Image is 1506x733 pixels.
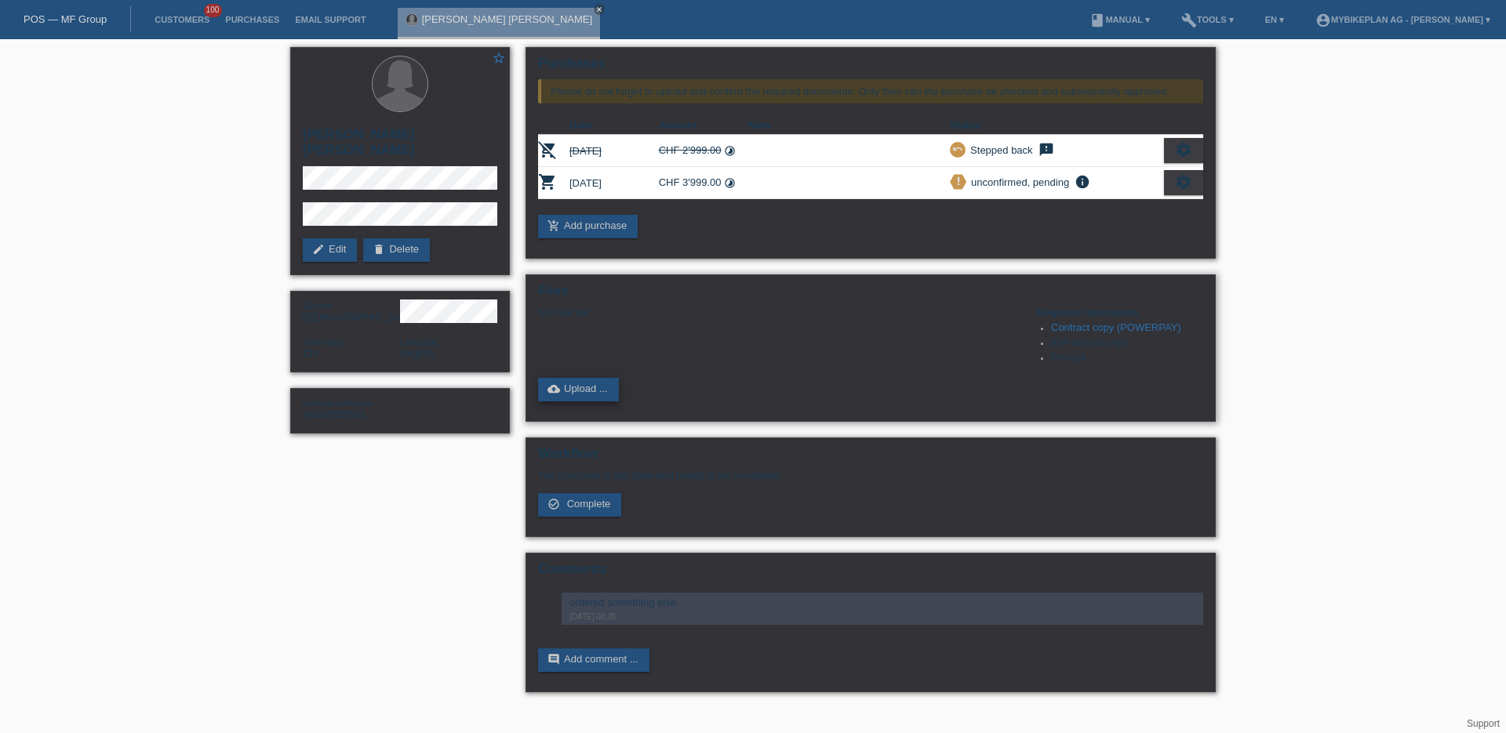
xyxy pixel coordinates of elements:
[538,307,1017,318] div: No files yet
[303,397,400,420] div: 44692052083
[538,79,1203,103] div: Please do not forget to upload and confirm the required documents. Only then can the purchase be ...
[422,13,592,25] a: [PERSON_NAME] [PERSON_NAME]
[363,238,430,262] a: deleteDelete
[547,498,560,510] i: check_circle_outline
[1173,15,1242,24] a: buildTools ▾
[400,347,434,359] span: English
[373,243,385,256] i: delete
[950,116,1164,135] th: Status
[659,116,748,135] th: Amount
[303,301,332,310] span: Gender
[595,5,603,13] i: close
[492,51,506,65] i: star_border
[1308,15,1498,24] a: account_circleMybikeplan AG - [PERSON_NAME] ▾
[1051,351,1203,366] li: Receipt
[659,167,748,199] td: CHF 3'999.00
[724,177,736,189] i: Instalments (48 instalments)
[1051,336,1203,351] li: ID/Passport copy
[303,238,357,262] a: editEdit
[966,174,1069,191] div: unconfirmed, pending
[547,220,560,232] i: add_shopping_cart
[724,145,736,157] i: Instalments (48 instalments)
[1257,15,1292,24] a: EN ▾
[538,172,557,191] i: POSP00028092
[1073,174,1092,190] i: info
[1051,321,1181,333] a: Contract copy (POWERPAY)
[538,215,638,238] a: add_shopping_cartAdd purchase
[400,337,438,347] span: Language
[303,127,497,166] h2: [PERSON_NAME] [PERSON_NAME]
[1467,718,1500,729] a: Support
[569,612,1195,621] div: [DATE] 08:35
[547,383,560,395] i: cloud_upload
[966,142,1033,158] div: Stepped back
[538,648,649,672] a: commentAdd comment ...
[538,378,619,401] a: cloud_uploadUpload ...
[1315,13,1331,28] i: account_circle
[748,116,950,135] th: Note
[953,176,964,187] i: priority_high
[538,561,1203,585] h2: Comments
[1181,13,1197,28] i: build
[147,15,217,24] a: Customers
[1037,307,1203,318] h4: Required documents
[1175,141,1192,158] i: settings
[303,299,400,323] div: [DEMOGRAPHIC_DATA]
[1082,15,1158,24] a: bookManual ▾
[659,135,748,167] td: CHF 2'999.00
[538,140,557,159] i: POSP00027404
[952,143,963,154] i: undo
[569,135,659,167] td: [DATE]
[204,4,223,17] span: 100
[1037,142,1056,158] i: feedback
[538,446,1203,470] h2: Workflow
[569,116,659,135] th: Date
[538,493,621,517] a: check_circle_outline Complete
[303,337,343,347] span: Nationality
[1175,173,1192,191] i: settings
[312,243,325,256] i: edit
[547,653,560,666] i: comment
[303,347,318,359] span: Switzerland
[538,56,1203,79] h2: Purchases
[567,498,611,510] span: Complete
[287,15,373,24] a: Email Support
[538,470,1203,481] p: The purchase is still open and needs to be completed.
[217,15,287,24] a: Purchases
[303,398,373,408] span: External reference
[492,51,506,67] a: star_border
[569,167,659,199] td: [DATE]
[538,283,1203,307] h2: Files
[569,597,1195,608] div: ordered something else
[594,4,605,15] a: close
[24,13,107,25] a: POS — MF Group
[1089,13,1105,28] i: book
